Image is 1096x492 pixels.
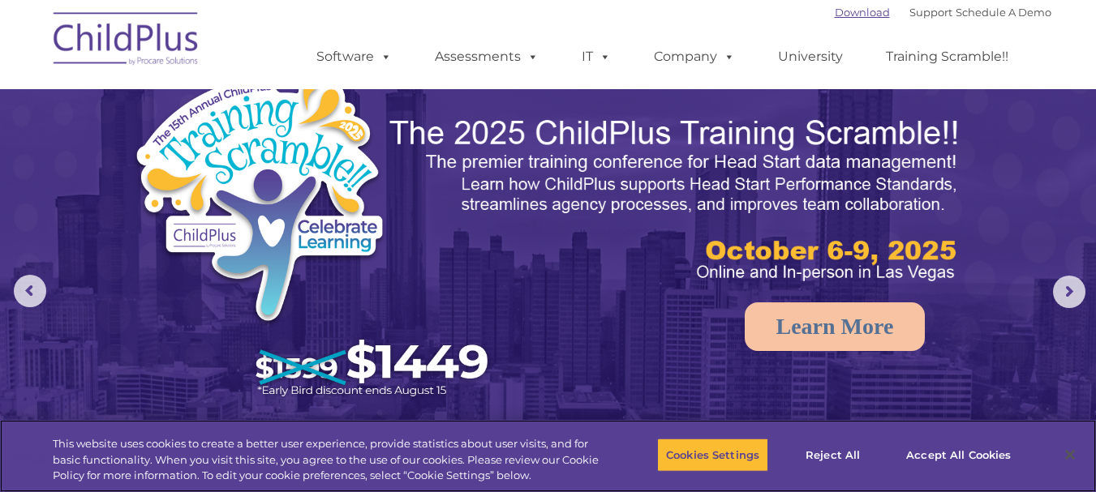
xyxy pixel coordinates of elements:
a: Software [300,41,408,73]
a: Training Scramble!! [870,41,1025,73]
button: Close [1052,437,1088,473]
a: Learn More [745,302,926,351]
div: This website uses cookies to create a better user experience, provide statistics about user visit... [53,436,603,484]
button: Cookies Settings [657,438,768,472]
a: IT [565,41,627,73]
a: Assessments [419,41,555,73]
button: Accept All Cookies [897,438,1020,472]
a: Company [638,41,751,73]
a: Schedule A Demo [956,6,1051,19]
font: | [835,6,1051,19]
a: University [762,41,859,73]
a: Support [909,6,952,19]
button: Reject All [782,438,883,472]
a: Download [835,6,890,19]
img: ChildPlus by Procare Solutions [45,1,208,82]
